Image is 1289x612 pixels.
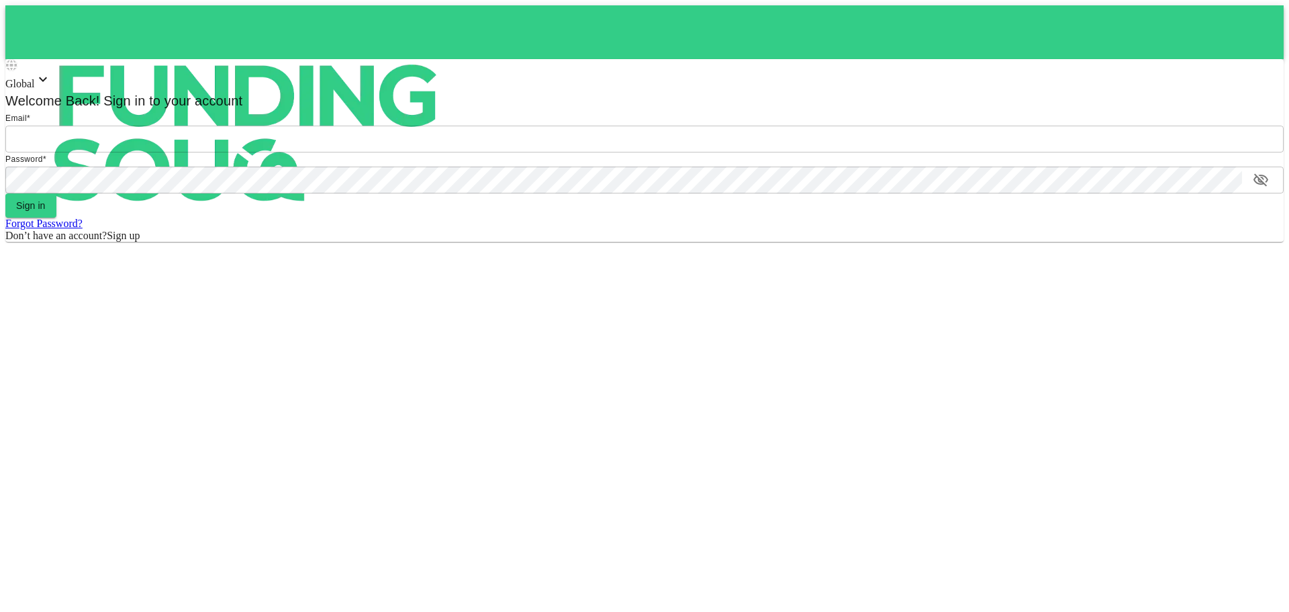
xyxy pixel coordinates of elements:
[107,230,140,241] span: Sign up
[5,5,489,261] img: logo
[5,5,1284,59] a: logo
[5,193,56,218] button: Sign in
[5,71,1284,90] div: Global
[5,167,1242,193] input: password
[5,218,83,229] a: Forgot Password?
[5,126,1284,152] input: email
[5,114,27,123] span: Email
[5,93,100,108] span: Welcome Back!
[5,230,107,241] span: Don’t have an account?
[5,155,43,164] span: Password
[100,93,243,108] span: Sign in to your account
[16,200,46,211] span: Sign in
